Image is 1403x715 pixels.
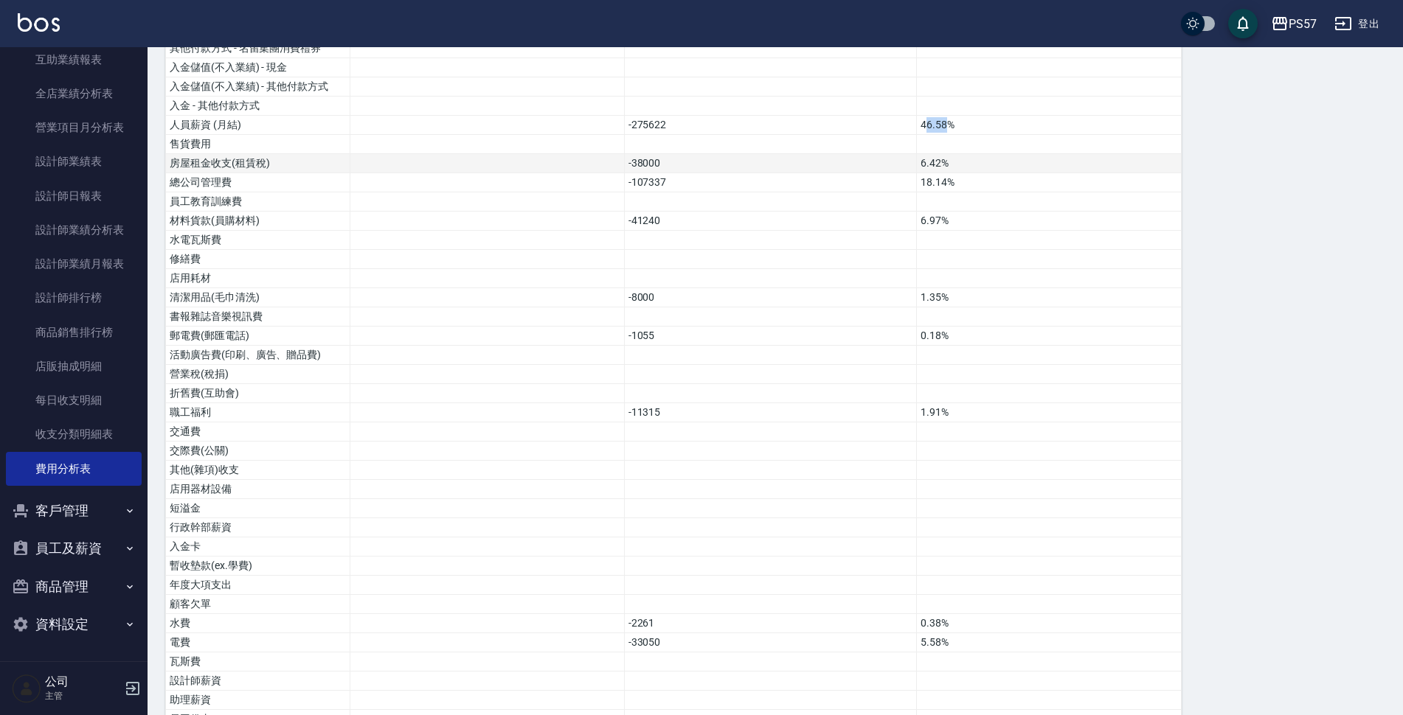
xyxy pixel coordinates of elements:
td: 交際費(公關) [166,442,350,461]
td: 0.18% [917,327,1182,346]
a: 收支分類明細表 [6,417,142,451]
td: 入金卡 [166,537,350,557]
button: 客戶管理 [6,492,142,530]
td: -107337 [624,173,917,192]
td: 書報雜誌音樂視訊費 [166,307,350,327]
td: -2261 [624,614,917,633]
td: 修繕費 [166,250,350,269]
a: 營業項目月分析表 [6,111,142,144]
td: 水費 [166,614,350,633]
td: 0.38% [917,614,1182,633]
td: 入金儲值(不入業績) - 其他付款方式 [166,77,350,97]
td: 瓦斯費 [166,652,350,672]
td: -8000 [624,288,917,307]
td: 1.35% [917,288,1182,307]
td: -38000 [624,154,917,173]
td: 材料貨款(員購材料) [166,212,350,231]
td: 18.14% [917,173,1182,192]
td: 清潔用品(毛巾清洗) [166,288,350,307]
button: save [1228,9,1258,38]
a: 設計師排行榜 [6,281,142,315]
td: 5.58% [917,633,1182,652]
td: -275622 [624,116,917,135]
p: 主管 [45,689,120,702]
td: 暫收墊款(ex.學費) [166,557,350,576]
td: 店用器材設備 [166,480,350,499]
button: 登出 [1328,10,1385,38]
td: 顧客欠單 [166,595,350,614]
td: -1055 [624,327,917,346]
td: 其他付款方式 - 名留集團消費禮券 [166,39,350,58]
td: 短溢金 [166,499,350,518]
td: 折舊費(互助會) [166,384,350,403]
td: 助理薪資 [166,691,350,710]
a: 設計師業績月報表 [6,247,142,281]
a: 全店業績分析表 [6,77,142,111]
td: 6.97% [917,212,1182,231]
td: 電費 [166,633,350,652]
td: 售貨費用 [166,135,350,154]
td: 人員薪資 (月結) [166,116,350,135]
a: 費用分析表 [6,452,142,486]
td: 交通費 [166,422,350,442]
td: 6.42% [917,154,1182,173]
a: 每日收支明細 [6,383,142,417]
a: 設計師業績分析表 [6,213,142,247]
td: -41240 [624,212,917,231]
button: 商品管理 [6,568,142,606]
td: 入金 - 其他付款方式 [166,97,350,116]
td: 水電瓦斯費 [166,231,350,250]
a: 互助業績報表 [6,43,142,77]
td: 活動廣告費(印刷、廣告、贈品費) [166,346,350,365]
a: 設計師業績表 [6,144,142,178]
a: 設計師日報表 [6,179,142,213]
td: 職工福利 [166,403,350,422]
td: 營業稅(稅捐) [166,365,350,384]
td: 設計師薪資 [166,672,350,691]
a: 商品銷售排行榜 [6,315,142,349]
td: -11315 [624,403,917,422]
td: 1.91% [917,403,1182,422]
td: 其他(雜項)收支 [166,461,350,480]
td: -33050 [624,633,917,652]
img: Person [12,674,41,703]
td: 年度大項支出 [166,576,350,595]
td: 總公司管理費 [166,173,350,192]
img: Logo [18,13,60,32]
button: 員工及薪資 [6,529,142,568]
td: 店用耗材 [166,269,350,288]
a: 店販抽成明細 [6,349,142,383]
td: 郵電費(郵匯電話) [166,327,350,346]
h5: 公司 [45,674,120,689]
button: PS57 [1265,9,1323,39]
td: 房屋租金收支(租賃稅) [166,154,350,173]
button: 資料設定 [6,605,142,643]
td: 員工教育訓練費 [166,192,350,212]
td: 46.58% [917,116,1182,135]
td: 行政幹部薪資 [166,518,350,537]
div: PS57 [1289,15,1317,33]
td: 入金儲值(不入業績) - 現金 [166,58,350,77]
